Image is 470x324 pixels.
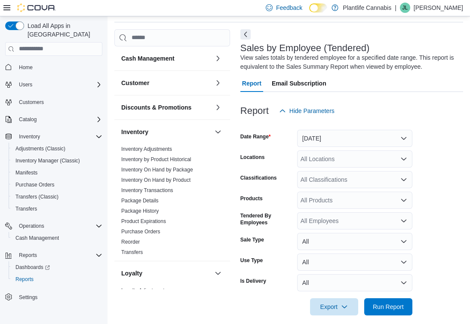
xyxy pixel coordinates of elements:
span: Manifests [12,168,102,178]
a: Transfers [12,204,40,214]
button: Hide Parameters [276,102,338,119]
button: Inventory [15,131,43,142]
span: Package Details [121,197,159,204]
span: Inventory Manager (Classic) [15,157,80,164]
a: Adjustments (Classic) [12,144,69,154]
button: Loyalty [121,269,211,278]
button: Cash Management [121,54,211,63]
span: Export [315,298,353,315]
button: Adjustments (Classic) [9,143,106,155]
div: Inventory [114,144,230,261]
span: Operations [19,223,44,229]
a: Inventory Adjustments [121,146,172,152]
span: Feedback [276,3,302,12]
span: Inventory [15,131,102,142]
span: Operations [15,221,102,231]
a: Transfers (Classic) [12,192,62,202]
a: Loyalty Adjustments [121,287,167,293]
span: Load All Apps in [GEOGRAPHIC_DATA] [24,21,102,39]
button: Cash Management [9,232,106,244]
button: Reports [2,249,106,261]
span: Inventory Manager (Classic) [12,156,102,166]
button: All [297,233,412,250]
span: Home [15,62,102,73]
span: Transfers [15,205,37,212]
button: Open list of options [400,176,407,183]
span: Cash Management [12,233,102,243]
button: Purchase Orders [9,179,106,191]
span: Settings [19,294,37,301]
button: Inventory Manager (Classic) [9,155,106,167]
span: Cash Management [15,235,59,241]
button: Users [2,79,106,91]
span: Reports [12,274,102,284]
a: Purchase Orders [12,180,58,190]
a: Inventory Manager (Classic) [12,156,83,166]
span: Adjustments (Classic) [12,144,102,154]
button: Open list of options [400,197,407,204]
button: Inventory [213,127,223,137]
span: Email Subscription [272,75,326,92]
span: Purchase Orders [121,228,160,235]
label: Classifications [240,174,277,181]
span: Inventory On Hand by Product [121,177,190,183]
button: Open list of options [400,156,407,162]
span: Transfers [121,249,143,256]
span: Dashboards [15,264,50,271]
button: Inventory [2,131,106,143]
h3: Report [240,106,269,116]
button: Operations [2,220,106,232]
button: Loyalty [213,268,223,278]
a: Inventory Transactions [121,187,173,193]
button: All [297,254,412,271]
h3: Cash Management [121,54,175,63]
span: Reports [15,276,34,283]
label: Products [240,195,263,202]
span: Report [242,75,261,92]
span: Product Expirations [121,218,166,225]
span: Users [19,81,32,88]
span: Settings [15,291,102,302]
button: Customer [121,79,211,87]
a: Manifests [12,168,41,178]
button: Manifests [9,167,106,179]
span: Loyalty Adjustments [121,287,167,294]
span: Run Report [373,303,404,311]
a: Package Details [121,198,159,204]
button: Operations [15,221,48,231]
span: Transfers (Classic) [12,192,102,202]
button: Open list of options [400,217,407,224]
h3: Discounts & Promotions [121,103,191,112]
a: Transfers [121,249,143,255]
a: Reports [12,274,37,284]
label: Locations [240,154,265,161]
button: [DATE] [297,130,412,147]
span: Reorder [121,238,140,245]
a: Home [15,62,36,73]
p: [PERSON_NAME] [414,3,463,13]
a: Inventory On Hand by Product [121,177,190,183]
h3: Inventory [121,128,148,136]
button: Catalog [2,113,106,125]
span: Package History [121,208,159,214]
button: Inventory [121,128,211,136]
span: Users [15,79,102,90]
label: Date Range [240,133,271,140]
span: Catalog [19,116,37,123]
span: Transfers (Classic) [15,193,58,200]
a: Reorder [121,239,140,245]
a: Customers [15,97,47,107]
button: Settings [2,290,106,303]
div: Jessi Loff [400,3,410,13]
span: Customers [19,99,44,106]
p: | [395,3,396,13]
span: Reports [19,252,37,259]
p: Plantlife Cannabis [343,3,391,13]
h3: Loyalty [121,269,142,278]
a: Dashboards [12,262,53,272]
label: Sale Type [240,236,264,243]
a: Inventory On Hand by Package [121,167,193,173]
a: Inventory by Product Historical [121,156,191,162]
span: Catalog [15,114,102,125]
